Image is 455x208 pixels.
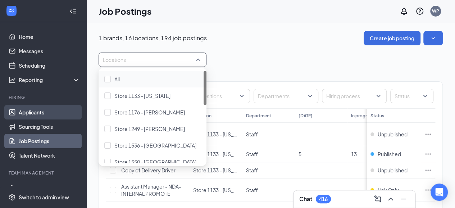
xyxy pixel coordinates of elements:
[19,148,80,163] a: Talent Network
[99,5,151,17] h1: Job Postings
[378,150,401,158] span: Published
[246,131,258,137] span: Staff
[347,108,400,123] th: In progress
[246,167,258,173] span: Staff
[19,105,80,119] a: Applicants
[114,159,196,165] span: Store 1550 - [GEOGRAPHIC_DATA]
[372,193,383,205] button: ComposeMessage
[19,44,80,58] a: Messages
[299,151,301,157] span: 5
[432,8,439,14] div: WP
[415,7,424,15] svg: QuestionInfo
[99,87,206,104] div: Store 1133 - Florida
[9,94,79,100] div: Hiring
[193,187,249,193] span: Store 1133 - [US_STATE]
[399,195,408,203] svg: Minimize
[19,58,80,73] a: Scheduling
[424,131,432,138] svg: Ellipses
[69,8,77,15] svg: Collapse
[367,108,421,123] th: Status
[386,195,395,203] svg: ChevronUp
[242,146,295,162] td: Staff
[9,76,16,83] svg: Analysis
[19,134,80,148] a: Job Postings
[429,35,437,42] svg: SmallChevronDown
[424,167,432,174] svg: Ellipses
[114,92,170,99] span: Store 1133 - [US_STATE]
[190,123,242,146] td: Store 1133 - Florida
[121,183,181,197] span: Assistant Manager - NDA- INTERNAL PROMOTE
[99,104,206,121] div: Store 1176 - Coursey
[242,123,295,146] td: Staff
[424,186,432,194] svg: Ellipses
[364,31,420,45] button: Create job posting
[246,113,271,119] div: Department
[19,194,69,201] div: Switch to admin view
[431,184,448,201] div: Open Intercom Messenger
[190,162,242,178] td: Store 1133 - Florida
[385,193,396,205] button: ChevronUp
[99,34,207,42] p: 1 brands, 16 locations, 194 job postings
[190,178,242,202] td: Store 1133 - Florida
[424,150,432,158] svg: Ellipses
[378,131,408,138] span: Unpublished
[242,162,295,178] td: Staff
[121,167,176,173] span: Copy of Delivery Driver
[190,146,242,162] td: Store 1133 - Florida
[114,142,196,149] span: Store 1536 - [GEOGRAPHIC_DATA]
[351,151,357,157] span: 13
[99,137,206,154] div: Store 1536 - Gonzales
[114,109,185,116] span: Store 1176 - [PERSON_NAME]
[19,119,80,134] a: Sourcing Tools
[319,196,328,202] div: 416
[246,151,258,157] span: Staff
[19,184,74,191] div: Onboarding
[193,167,249,173] span: Store 1133 - [US_STATE]
[9,184,16,191] svg: UserCheck
[114,126,185,132] span: Store 1249 - [PERSON_NAME]
[9,194,16,201] svg: Settings
[246,187,258,193] span: Staff
[398,193,409,205] button: Minimize
[378,186,399,194] span: Link Only
[19,76,81,83] div: Reporting
[193,151,249,157] span: Store 1133 - [US_STATE]
[193,131,249,137] span: Store 1133 - [US_STATE]
[295,108,347,123] th: [DATE]
[423,31,443,45] button: SmallChevronDown
[378,167,408,174] span: Unpublished
[114,76,120,82] span: All
[19,30,80,44] a: Home
[8,7,15,14] svg: WorkstreamLogo
[400,7,408,15] svg: Notifications
[373,195,382,203] svg: ComposeMessage
[299,195,312,203] h3: Chat
[99,154,206,170] div: Store 1550 - Leesville
[99,71,206,87] div: All
[9,170,79,176] div: Team Management
[99,121,206,137] div: Store 1249 - Perkins
[242,178,295,202] td: Staff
